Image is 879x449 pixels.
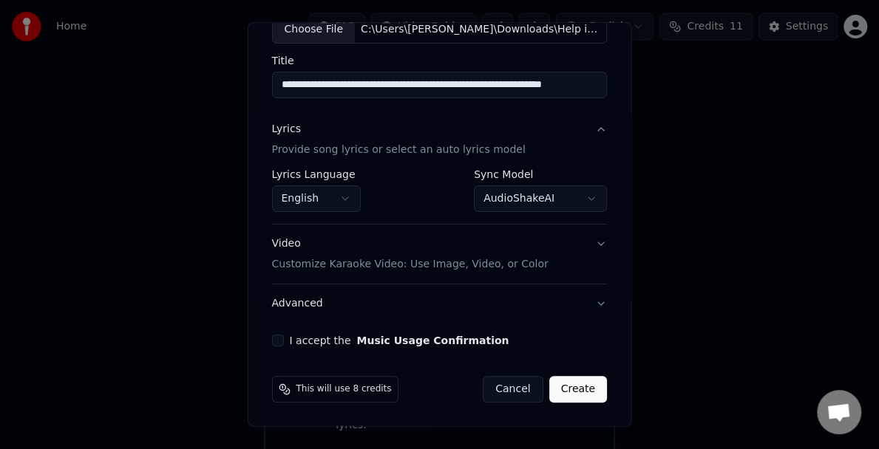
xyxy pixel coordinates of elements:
[355,22,606,37] div: C:\Users\[PERSON_NAME]\Downloads\Help is on the Way (Performance Track without Background Vocals ...
[272,169,361,179] label: Lyrics Language
[483,376,543,402] button: Cancel
[272,236,549,272] div: Video
[272,122,301,137] div: Lyrics
[272,224,608,284] button: VideoCustomize Karaoke Video: Use Image, Video, or Color
[272,110,608,169] button: LyricsProvide song lyrics or select an auto lyrics model
[272,55,608,66] label: Title
[273,16,356,43] div: Choose File
[549,376,608,402] button: Create
[272,169,608,224] div: LyricsProvide song lyrics or select an auto lyrics model
[474,169,607,179] label: Sync Model
[272,257,549,272] p: Customize Karaoke Video: Use Image, Video, or Color
[296,383,392,395] span: This will use 8 credits
[272,284,608,323] button: Advanced
[290,335,509,346] label: I accept the
[357,335,509,346] button: I accept the
[272,143,526,157] p: Provide song lyrics or select an auto lyrics model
